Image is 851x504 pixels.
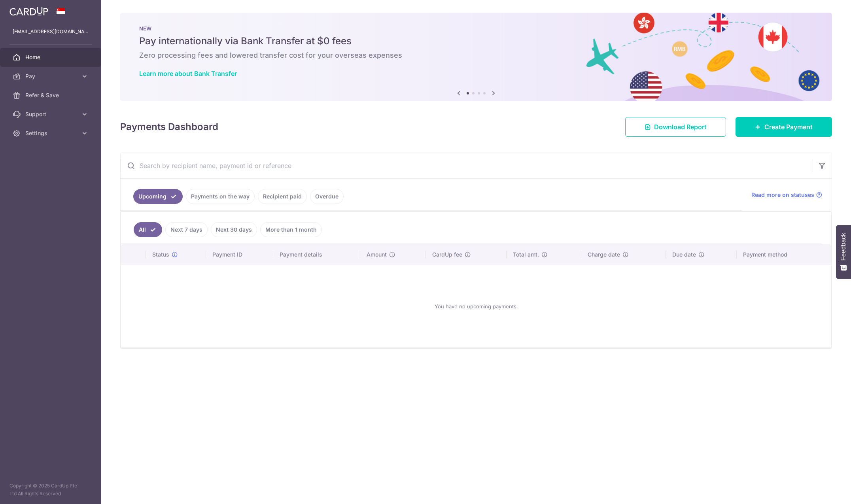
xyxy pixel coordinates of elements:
[654,122,707,132] span: Download Report
[130,272,822,341] div: You have no upcoming payments.
[165,222,208,237] a: Next 7 days
[25,110,78,118] span: Support
[513,251,539,259] span: Total amt.
[672,251,696,259] span: Due date
[310,189,344,204] a: Overdue
[206,244,273,265] th: Payment ID
[25,53,78,61] span: Home
[133,189,183,204] a: Upcoming
[25,129,78,137] span: Settings
[836,225,851,279] button: Feedback - Show survey
[625,117,726,137] a: Download Report
[260,222,322,237] a: More than 1 month
[25,72,78,80] span: Pay
[9,6,48,16] img: CardUp
[120,120,218,134] h4: Payments Dashboard
[367,251,387,259] span: Amount
[139,35,813,47] h5: Pay internationally via Bank Transfer at $0 fees
[273,244,360,265] th: Payment details
[139,25,813,32] p: NEW
[588,251,620,259] span: Charge date
[25,91,78,99] span: Refer & Save
[840,233,847,260] span: Feedback
[152,251,169,259] span: Status
[121,153,813,178] input: Search by recipient name, payment id or reference
[737,244,831,265] th: Payment method
[211,222,257,237] a: Next 30 days
[751,191,822,199] a: Read more on statuses
[186,189,255,204] a: Payments on the way
[139,51,813,60] h6: Zero processing fees and lowered transfer cost for your overseas expenses
[139,70,237,77] a: Learn more about Bank Transfer
[736,117,832,137] a: Create Payment
[432,251,462,259] span: CardUp fee
[134,222,162,237] a: All
[120,13,832,101] img: Bank transfer banner
[13,28,89,36] p: [EMAIL_ADDRESS][DOMAIN_NAME]
[764,122,813,132] span: Create Payment
[258,189,307,204] a: Recipient paid
[751,191,814,199] span: Read more on statuses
